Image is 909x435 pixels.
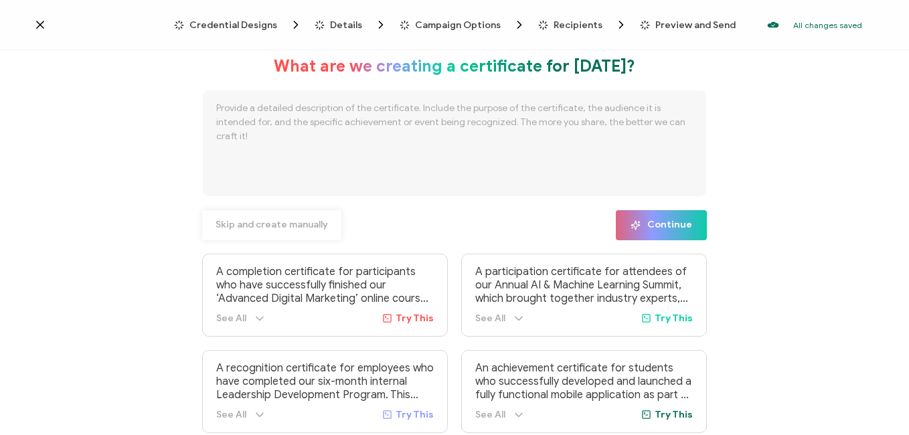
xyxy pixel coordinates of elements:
span: See All [216,313,246,324]
span: See All [475,409,505,420]
div: Breadcrumb [174,18,736,31]
p: A participation certificate for attendees of our Annual AI & Machine Learning Summit, which broug... [475,265,693,305]
p: A recognition certificate for employees who have completed our six-month internal Leadership Deve... [216,361,434,402]
p: An achievement certificate for students who successfully developed and launched a fully functiona... [475,361,693,402]
span: Try This [396,409,434,420]
button: Continue [616,210,707,240]
button: Skip and create manually [202,210,341,240]
span: Recipients [554,20,602,30]
span: Skip and create manually [216,220,328,230]
span: Try This [655,409,693,420]
span: Continue [631,220,692,230]
h1: What are we creating a certificate for [DATE]? [274,56,635,76]
span: Details [315,18,388,31]
span: Try This [655,313,693,324]
span: Details [330,20,362,30]
span: Preview and Send [640,20,736,30]
span: Campaign Options [400,18,526,31]
span: Try This [396,313,434,324]
span: See All [475,313,505,324]
span: Credential Designs [189,20,277,30]
p: All changes saved [793,20,862,30]
iframe: Chat Widget [842,371,909,435]
p: A completion certificate for participants who have successfully finished our ‘Advanced Digital Ma... [216,265,434,305]
span: Credential Designs [174,18,303,31]
span: See All [216,409,246,420]
span: Campaign Options [415,20,501,30]
span: Preview and Send [655,20,736,30]
span: Recipients [538,18,628,31]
